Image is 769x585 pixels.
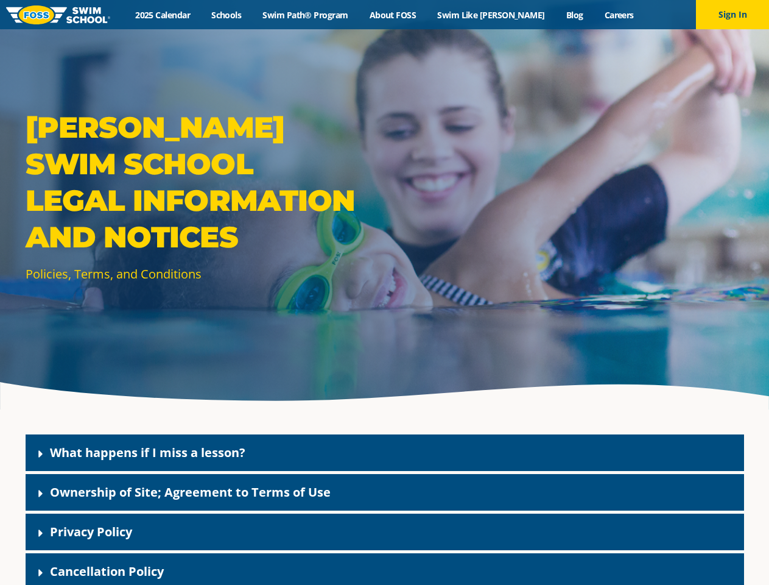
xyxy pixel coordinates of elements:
[26,434,744,471] div: What happens if I miss a lesson?
[26,109,379,255] p: [PERSON_NAME] Swim School Legal Information and Notices
[6,5,110,24] img: FOSS Swim School Logo
[26,265,379,283] p: Policies, Terms, and Conditions
[201,9,252,21] a: Schools
[359,9,427,21] a: About FOSS
[252,9,359,21] a: Swim Path® Program
[555,9,594,21] a: Blog
[26,474,744,511] div: Ownership of Site; Agreement to Terms of Use
[125,9,201,21] a: 2025 Calendar
[50,484,331,500] a: Ownership of Site; Agreement to Terms of Use
[427,9,556,21] a: Swim Like [PERSON_NAME]
[594,9,644,21] a: Careers
[26,514,744,550] div: Privacy Policy
[50,444,245,461] a: What happens if I miss a lesson?
[50,563,164,580] a: Cancellation Policy
[50,523,132,540] a: Privacy Policy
